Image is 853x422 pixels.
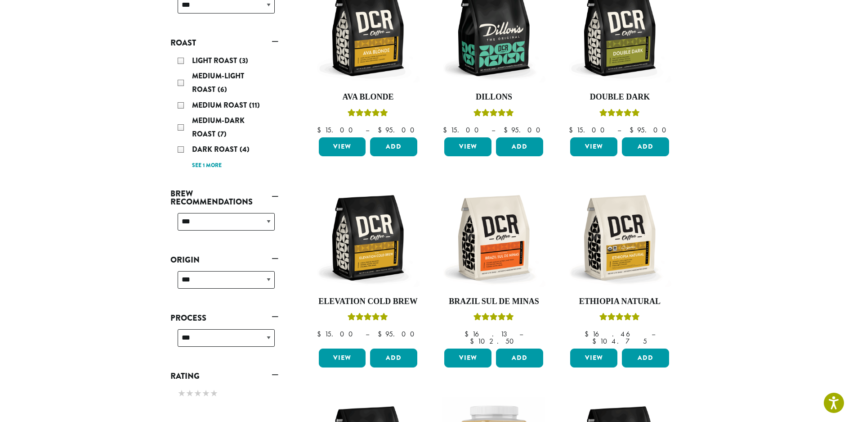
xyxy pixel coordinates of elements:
[442,92,545,102] h4: Dillons
[617,125,621,135] span: –
[496,137,543,156] button: Add
[170,50,278,175] div: Roast
[443,125,483,135] bdi: 15.00
[622,137,669,156] button: Add
[192,161,222,170] a: See 1 more
[622,349,669,368] button: Add
[442,297,545,307] h4: Brazil Sul De Minas
[592,336,647,346] bdi: 104.75
[317,329,325,339] span: $
[470,336,478,346] span: $
[170,252,278,268] a: Origin
[192,115,245,139] span: Medium-Dark Roast
[585,329,643,339] bdi: 16.46
[444,349,491,368] a: View
[568,92,671,102] h4: Double Dark
[504,125,545,135] bdi: 95.00
[519,329,523,339] span: –
[218,84,227,95] span: (6)
[192,71,244,95] span: Medium-Light Roast
[239,55,248,66] span: (3)
[170,384,278,404] div: Rating
[240,144,250,154] span: (4)
[496,349,543,368] button: Add
[170,326,278,358] div: Process
[366,329,369,339] span: –
[464,329,472,339] span: $
[317,329,357,339] bdi: 15.00
[316,186,420,290] img: DCR-12oz-Elevation-Cold-Brew-Stock-scaled.png
[178,387,186,400] span: ★
[170,368,278,384] a: Rating
[442,186,545,345] a: Brazil Sul De MinasRated 5.00 out of 5
[464,329,511,339] bdi: 16.13
[504,125,511,135] span: $
[366,125,369,135] span: –
[378,329,419,339] bdi: 95.00
[568,186,671,290] img: DCR-12oz-FTO-Ethiopia-Natural-Stock-scaled.png
[319,349,366,368] a: View
[202,387,210,400] span: ★
[585,329,592,339] span: $
[569,125,609,135] bdi: 15.00
[491,125,495,135] span: –
[192,100,249,110] span: Medium Roast
[370,137,417,156] button: Add
[319,137,366,156] a: View
[317,297,420,307] h4: Elevation Cold Brew
[170,35,278,50] a: Roast
[444,137,491,156] a: View
[443,125,451,135] span: $
[568,297,671,307] h4: Ethiopia Natural
[570,137,617,156] a: View
[249,100,260,110] span: (11)
[170,268,278,299] div: Origin
[378,125,385,135] span: $
[570,349,617,368] a: View
[218,129,227,139] span: (7)
[630,125,637,135] span: $
[378,125,419,135] bdi: 95.00
[170,310,278,326] a: Process
[599,108,640,121] div: Rated 4.50 out of 5
[378,329,385,339] span: $
[192,55,239,66] span: Light Roast
[592,336,600,346] span: $
[192,144,240,154] span: Dark Roast
[317,92,420,102] h4: Ava Blonde
[599,312,640,325] div: Rated 5.00 out of 5
[317,125,325,135] span: $
[473,108,514,121] div: Rated 5.00 out of 5
[186,387,194,400] span: ★
[630,125,670,135] bdi: 95.00
[473,312,514,325] div: Rated 5.00 out of 5
[170,186,278,209] a: Brew Recommendations
[370,349,417,368] button: Add
[569,125,576,135] span: $
[210,387,218,400] span: ★
[348,108,388,121] div: Rated 5.00 out of 5
[348,312,388,325] div: Rated 5.00 out of 5
[442,186,545,290] img: DCR-12oz-Brazil-Sul-De-Minas-Stock-scaled.png
[652,329,655,339] span: –
[170,209,278,241] div: Brew Recommendations
[470,336,518,346] bdi: 102.50
[317,186,420,345] a: Elevation Cold BrewRated 5.00 out of 5
[194,387,202,400] span: ★
[568,186,671,345] a: Ethiopia NaturalRated 5.00 out of 5
[317,125,357,135] bdi: 15.00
